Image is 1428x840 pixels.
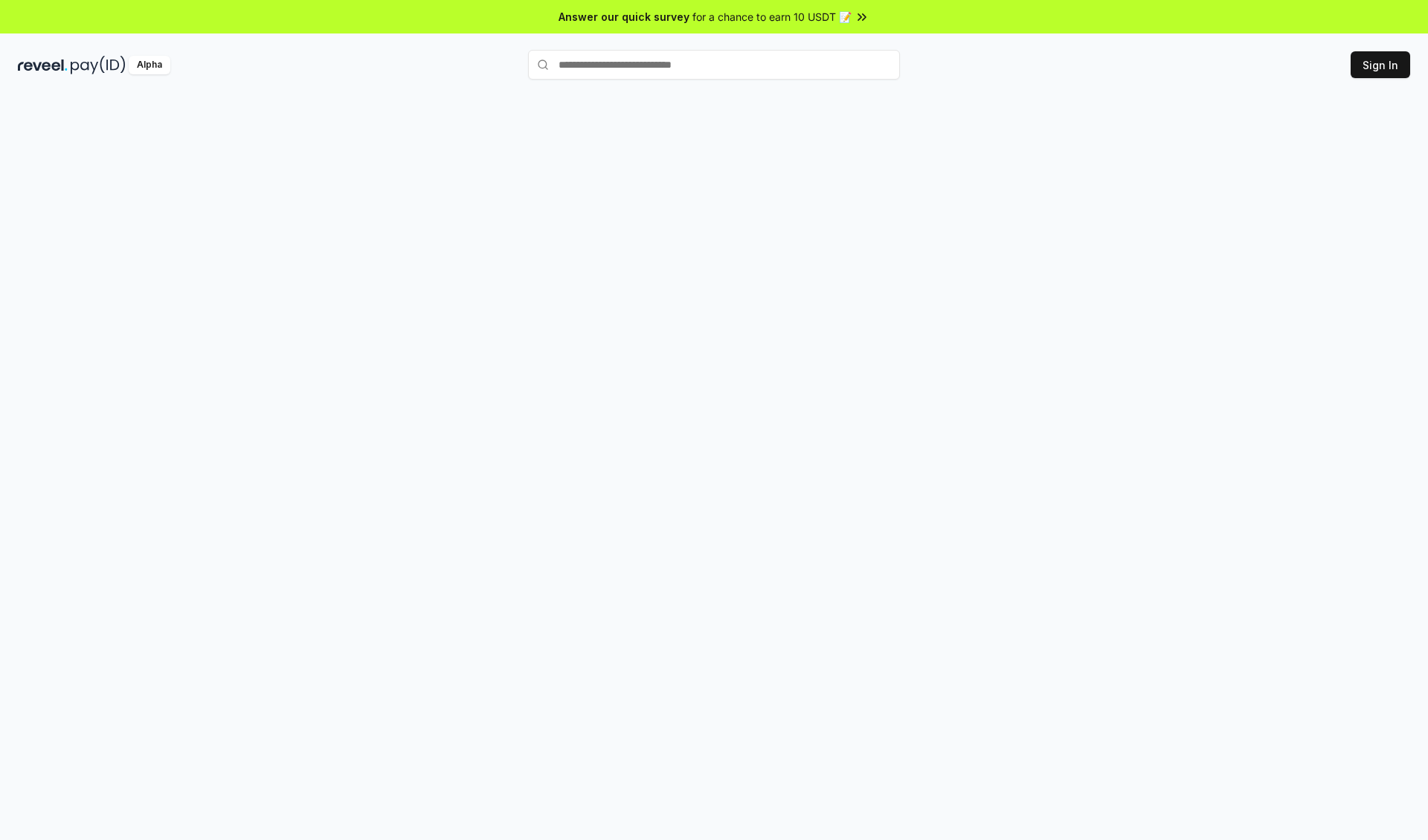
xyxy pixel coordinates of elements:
button: Sign In [1351,51,1410,78]
img: reveel_dark [18,56,68,74]
span: for a chance to earn 10 USDT 📝 [692,9,852,25]
span: Answer our quick survey [559,9,689,25]
div: Alpha [129,56,170,74]
img: pay_id [71,56,126,74]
